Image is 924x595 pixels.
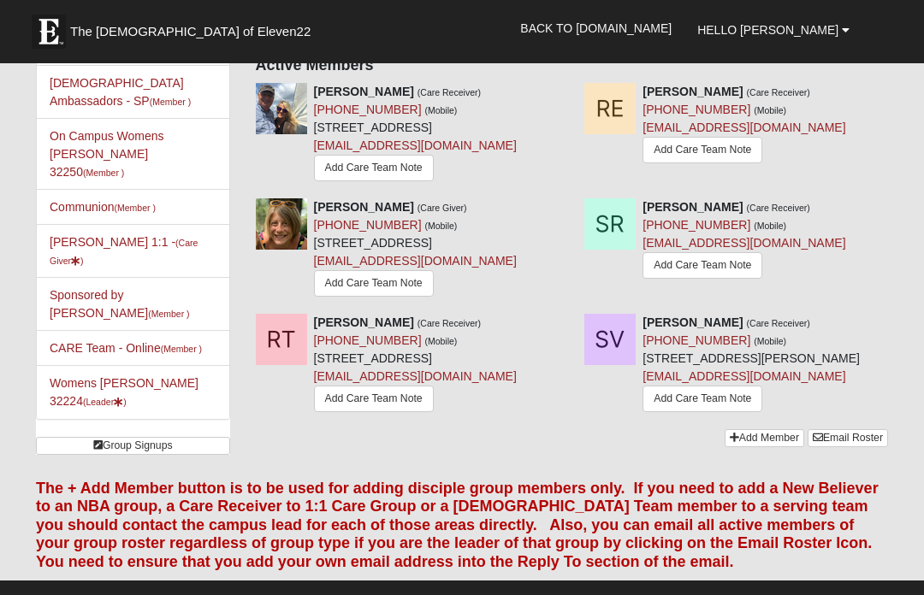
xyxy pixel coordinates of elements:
span: The [DEMOGRAPHIC_DATA] of Eleven22 [70,23,311,40]
strong: [PERSON_NAME] [314,200,414,214]
a: Hello [PERSON_NAME] [684,9,862,51]
a: [PHONE_NUMBER] [643,333,750,347]
small: (Mobile) [424,105,457,115]
a: [PHONE_NUMBER] [314,333,422,347]
a: [EMAIL_ADDRESS][DOMAIN_NAME] [643,121,845,134]
strong: [PERSON_NAME] [314,315,414,329]
a: Womens [PERSON_NAME] 32224(Leader) [50,376,198,408]
small: (Member ) [83,168,124,178]
small: (Member ) [161,344,202,354]
a: [PHONE_NUMBER] [643,218,750,232]
a: Add Care Team Note [643,137,762,163]
a: [EMAIL_ADDRESS][DOMAIN_NAME] [643,369,845,383]
small: (Mobile) [754,105,786,115]
small: (Mobile) [754,221,786,231]
a: Back to [DOMAIN_NAME] [507,7,684,50]
a: Group Signups [36,437,230,455]
h4: Active Members [256,56,889,75]
a: Add Care Team Note [314,386,434,412]
a: Sponsored by [PERSON_NAME](Member ) [50,288,190,320]
a: [DEMOGRAPHIC_DATA] Ambassadors - SP(Member ) [50,76,191,108]
a: [EMAIL_ADDRESS][DOMAIN_NAME] [314,138,517,152]
a: [EMAIL_ADDRESS][DOMAIN_NAME] [314,254,517,268]
strong: [PERSON_NAME] [643,200,743,214]
a: [PERSON_NAME] 1:1 -(Care Giver) [50,235,198,267]
a: CARE Team - Online(Member ) [50,341,202,355]
strong: [PERSON_NAME] [643,315,743,329]
div: [STREET_ADDRESS] [314,83,517,186]
small: (Mobile) [424,221,457,231]
a: Add Member [725,429,804,447]
a: [PHONE_NUMBER] [314,218,422,232]
small: (Member ) [114,203,155,213]
a: [PHONE_NUMBER] [314,103,422,116]
a: Communion(Member ) [50,200,156,214]
small: (Care Receiver) [747,203,810,213]
a: Add Care Team Note [643,252,762,279]
div: [STREET_ADDRESS] [314,198,517,301]
font: The + Add Member button is to be used for adding disciple group members only. If you need to add ... [36,480,879,570]
small: (Leader ) [83,397,127,407]
a: Add Care Team Note [643,386,762,412]
small: (Mobile) [754,336,786,346]
strong: [PERSON_NAME] [643,85,743,98]
small: (Care Receiver) [418,318,481,328]
small: (Care Giver) [418,203,467,213]
div: [STREET_ADDRESS] [314,314,517,416]
a: [EMAIL_ADDRESS][DOMAIN_NAME] [643,236,845,250]
small: (Member ) [150,97,191,107]
div: [STREET_ADDRESS][PERSON_NAME] [643,314,860,416]
small: (Care Receiver) [747,318,810,328]
small: (Care Receiver) [418,87,481,97]
a: The [DEMOGRAPHIC_DATA] of Eleven22 [23,6,365,49]
small: (Member ) [148,309,189,319]
small: (Care Receiver) [747,87,810,97]
a: [EMAIL_ADDRESS][DOMAIN_NAME] [314,369,517,383]
small: (Mobile) [424,336,457,346]
a: Email Roster [808,429,888,447]
span: Hello [PERSON_NAME] [697,23,838,37]
a: Add Care Team Note [314,155,434,181]
img: Eleven22 logo [32,15,66,49]
a: Add Care Team Note [314,270,434,297]
a: [PHONE_NUMBER] [643,103,750,116]
strong: [PERSON_NAME] [314,85,414,98]
a: On Campus Womens [PERSON_NAME] 32250(Member ) [50,129,164,179]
